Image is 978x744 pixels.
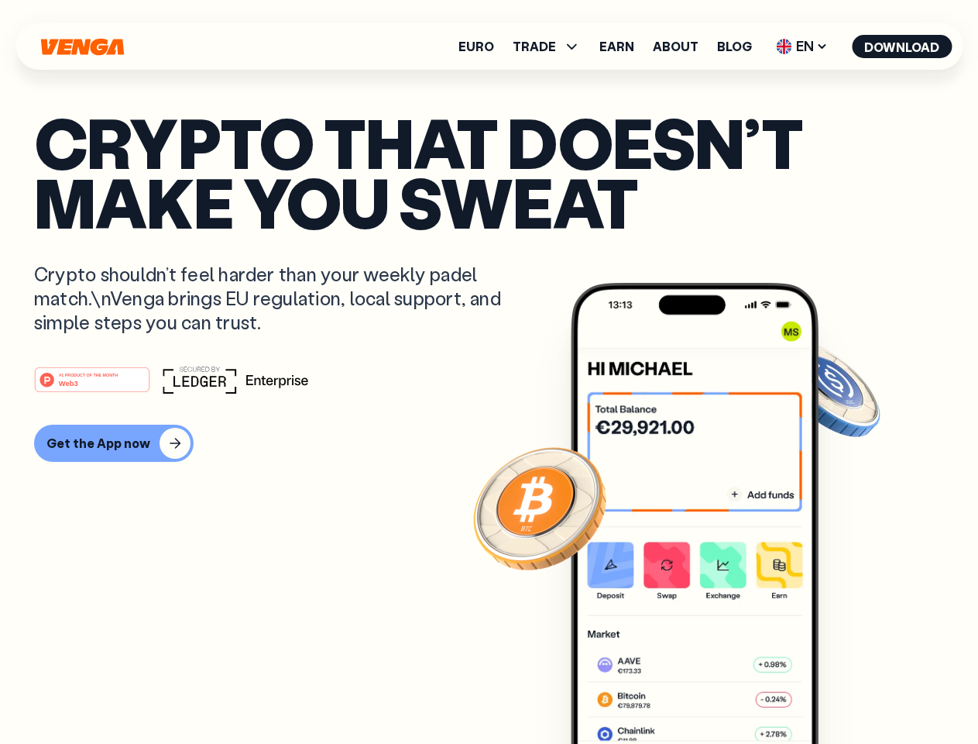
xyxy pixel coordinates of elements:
img: USDC coin [772,333,884,445]
div: Get the App now [46,436,150,451]
p: Crypto that doesn’t make you sweat [34,112,944,231]
span: TRADE [513,40,556,53]
a: #1 PRODUCT OF THE MONTHWeb3 [34,376,150,396]
span: TRADE [513,37,581,56]
p: Crypto shouldn’t feel harder than your weekly padel match.\nVenga brings EU regulation, local sup... [34,262,523,335]
a: Get the App now [34,425,944,462]
a: About [653,40,698,53]
svg: Home [39,38,125,56]
tspan: #1 PRODUCT OF THE MONTH [59,372,118,377]
button: Download [852,35,952,58]
img: flag-uk [776,39,791,54]
span: EN [770,34,833,59]
img: Bitcoin [470,438,609,577]
button: Get the App now [34,425,194,462]
a: Blog [717,40,752,53]
a: Earn [599,40,634,53]
a: Euro [458,40,494,53]
tspan: Web3 [59,378,78,387]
